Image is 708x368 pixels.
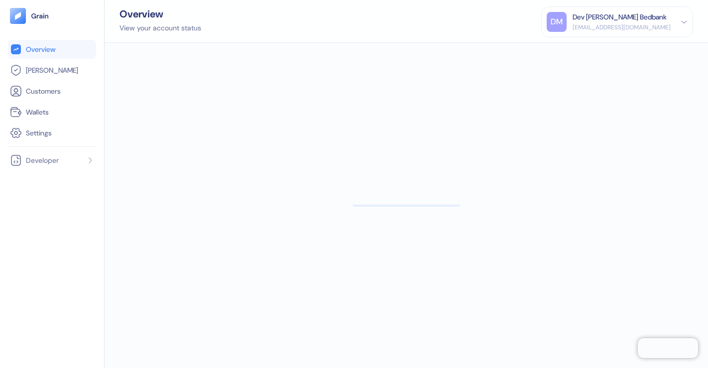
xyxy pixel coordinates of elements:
span: Overview [26,44,55,54]
div: Dev [PERSON_NAME] Bedbank [573,12,667,22]
span: Wallets [26,107,49,117]
span: Settings [26,128,52,138]
iframe: Chatra live chat [638,338,698,358]
div: DM [547,12,567,32]
a: Settings [10,127,94,139]
div: View your account status [119,23,201,33]
a: Customers [10,85,94,97]
a: [PERSON_NAME] [10,64,94,76]
span: Developer [26,155,59,165]
div: [EMAIL_ADDRESS][DOMAIN_NAME] [573,23,671,32]
img: logo-tablet-V2.svg [10,8,26,24]
span: [PERSON_NAME] [26,65,78,75]
img: logo [31,12,49,19]
div: Overview [119,9,201,19]
a: Wallets [10,106,94,118]
a: Overview [10,43,94,55]
span: Customers [26,86,61,96]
